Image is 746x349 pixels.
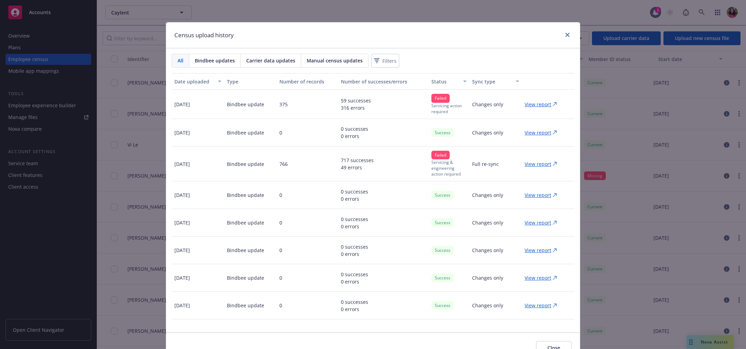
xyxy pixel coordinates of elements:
p: 766 [279,160,288,168]
p: View report [525,160,551,168]
p: 0 errors [341,132,368,140]
p: View report [525,191,551,199]
div: Success [431,301,454,310]
button: Type [224,73,277,90]
span: Manual census updates [307,57,363,64]
a: View report [525,274,562,281]
button: Date uploaded [172,73,224,90]
p: 49 errors [341,164,374,171]
div: Number of records [279,78,335,85]
p: View report [525,274,551,281]
p: 0 [279,247,282,254]
p: [DATE] [174,129,190,136]
p: Bindbee update [227,101,264,108]
div: Success [431,191,454,199]
p: View report [525,219,551,226]
a: View report [525,191,562,199]
a: close [563,31,572,39]
div: Success [431,128,454,137]
p: 0 successes [341,216,368,223]
p: 375 [279,101,288,108]
span: All [178,57,183,64]
button: Filters [371,54,399,68]
p: [DATE] [174,191,190,199]
a: View report [525,129,562,136]
p: Bindbee update [227,160,264,168]
p: 0 successes [341,243,368,250]
span: Carrier data updates [246,57,295,64]
p: Full re-sync [472,160,499,168]
p: 0 [279,302,282,309]
p: Changes only [472,247,503,254]
p: 0 successes [341,188,368,195]
p: 0 errors [341,223,368,230]
p: 0 [279,274,282,281]
a: View report [525,160,562,168]
button: Number of successes/errors [338,73,429,90]
p: 0 [279,191,282,199]
p: [DATE] [174,274,190,281]
div: Success [431,273,454,282]
a: View report [525,247,562,254]
p: Changes only [472,302,503,309]
p: Servicing & engineering action required [431,159,467,177]
a: View report [525,101,562,108]
p: 0 [279,219,282,226]
p: Bindbee update [227,302,264,309]
p: Changes only [472,129,503,136]
p: [DATE] [174,219,190,226]
p: 59 successes [341,97,371,104]
p: Changes only [472,274,503,281]
p: Bindbee update [227,274,264,281]
p: Changes only [472,101,503,108]
p: Servicing action required [431,103,467,114]
button: Status [429,73,469,90]
p: View report [525,101,551,108]
p: 0 successes [341,125,368,132]
p: [DATE] [174,101,190,108]
p: 0 errors [341,195,368,202]
div: Success [431,246,454,255]
p: [DATE] [174,160,190,168]
p: [DATE] [174,247,190,254]
p: [DATE] [174,302,190,309]
p: Changes only [472,191,503,199]
p: 316 errors [341,104,371,111]
div: Failed [431,151,450,159]
button: Number of records [277,73,338,90]
p: Bindbee update [227,247,264,254]
p: 0 successes [341,271,368,278]
div: Date uploaded [174,78,214,85]
div: Number of successes/errors [341,78,426,85]
span: Bindbee updates [195,57,235,64]
p: 0 [279,129,282,136]
p: 0 errors [341,278,368,285]
a: View report [525,302,562,309]
div: Type [227,78,274,85]
p: 0 errors [341,250,368,258]
div: Failed [431,94,450,102]
p: View report [525,247,551,254]
button: Sync type [469,73,522,90]
p: 0 successes [341,298,368,306]
p: 0 errors [341,306,368,313]
div: Sync type [472,78,511,85]
p: View report [525,129,551,136]
p: Bindbee update [227,191,264,199]
a: View report [525,219,562,226]
div: Status [431,78,459,85]
p: Bindbee update [227,129,264,136]
div: Success [431,218,454,227]
span: Filters [382,57,396,64]
p: Bindbee update [227,219,264,226]
p: View report [525,302,551,309]
p: 0 successes [341,326,368,333]
p: 717 successes [341,157,374,164]
h1: Census upload history [174,31,234,40]
p: Changes only [472,219,503,226]
span: Filters [373,56,398,66]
